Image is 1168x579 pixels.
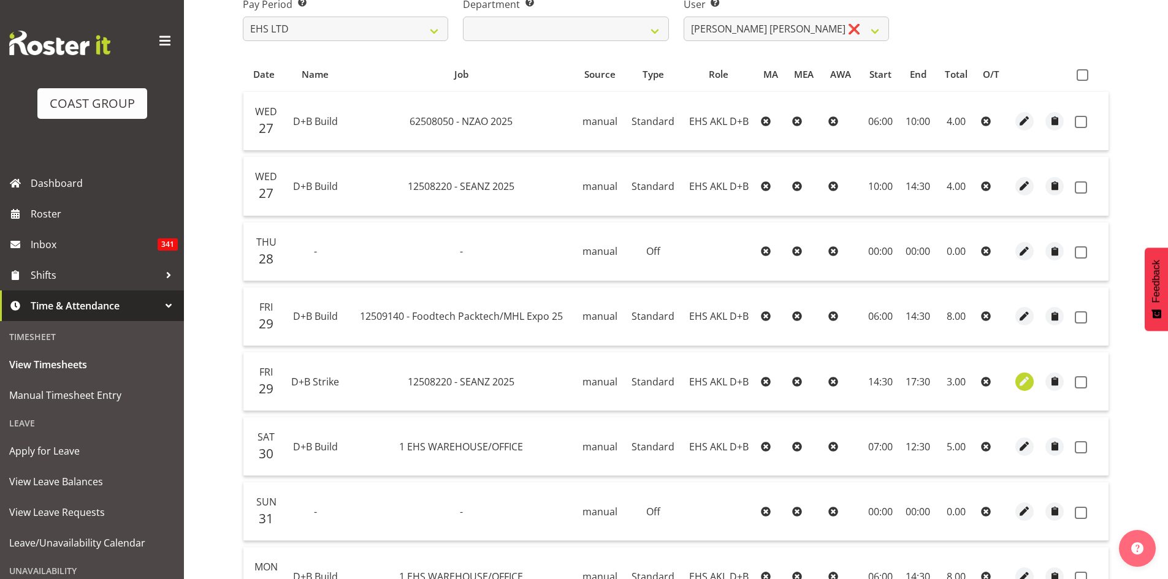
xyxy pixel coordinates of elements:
div: Date [250,67,277,81]
td: 06:00 [861,92,899,151]
td: 4.00 [937,157,976,216]
span: manual [582,115,617,128]
span: Feedback [1151,260,1162,303]
td: 06:00 [861,287,899,346]
td: Off [625,222,682,281]
td: 07:00 [861,417,899,476]
span: Time & Attendance [31,297,159,315]
span: manual [582,309,617,323]
span: View Timesheets [9,355,175,374]
span: Dashboard [31,174,178,192]
span: Wed [255,105,277,118]
div: AWA [830,67,853,81]
td: 00:00 [861,482,899,541]
td: Standard [625,92,682,151]
td: Standard [625,352,682,411]
span: View Leave Requests [9,503,175,521]
span: 31 [259,510,273,527]
span: Roster [31,205,178,223]
span: EHS AKL D+B [689,180,749,193]
span: 12509140 - Foodtech Packtech/MHL Expo 25 [360,309,563,323]
div: MEA [794,67,816,81]
div: Leave [3,411,181,436]
div: O/T [983,67,1002,81]
span: Fri [259,365,273,379]
span: - [314,505,317,518]
span: Sat [258,430,275,444]
span: 29 [259,315,273,332]
span: D+B Build [293,309,338,323]
td: 00:00 [899,222,936,281]
span: EHS AKL D+B [689,115,749,128]
td: 00:00 [861,222,899,281]
span: - [460,505,463,518]
span: Shifts [31,266,159,284]
span: 12508220 - SEANZ 2025 [408,180,514,193]
button: Feedback - Show survey [1145,248,1168,331]
span: 27 [259,184,273,202]
div: Name [291,67,340,81]
td: 12:30 [899,417,936,476]
span: Apply for Leave [9,442,175,460]
td: 0.00 [937,482,976,541]
td: Standard [625,157,682,216]
span: 1 EHS WAREHOUSE/OFFICE [399,440,523,453]
td: 17:30 [899,352,936,411]
div: COAST GROUP [50,94,135,113]
td: 00:00 [899,482,936,541]
span: EHS AKL D+B [689,375,749,388]
div: MA [763,67,781,81]
div: Start [868,67,893,81]
span: Manual Timesheet Entry [9,386,175,404]
td: 10:00 [899,92,936,151]
span: EHS AKL D+B [689,309,749,323]
span: manual [582,375,617,388]
span: Mon [254,560,278,573]
img: help-xxl-2.png [1131,542,1143,554]
span: - [460,244,463,258]
span: 30 [259,445,273,462]
td: 14:30 [899,157,936,216]
span: manual [582,440,617,453]
span: D+B Build [293,115,338,128]
td: 14:30 [899,287,936,346]
div: Type [632,67,674,81]
span: Thu [256,235,277,249]
div: Role [689,67,749,81]
span: D+B Build [293,440,338,453]
div: Source [583,67,618,81]
a: Manual Timesheet Entry [3,380,181,411]
span: manual [582,505,617,518]
td: 0.00 [937,222,976,281]
td: 5.00 [937,417,976,476]
span: EHS AKL D+B [689,440,749,453]
a: Leave/Unavailability Calendar [3,528,181,558]
span: D+B Strike [291,375,339,388]
td: Off [625,482,682,541]
span: manual [582,180,617,193]
span: D+B Build [293,180,338,193]
span: 27 [259,119,273,137]
div: Timesheet [3,324,181,349]
span: Sun [256,495,277,509]
td: 8.00 [937,287,976,346]
span: Fri [259,300,273,314]
span: - [314,244,317,258]
td: 3.00 [937,352,976,411]
span: 12508220 - SEANZ 2025 [408,375,514,388]
span: View Leave Balances [9,472,175,491]
a: Apply for Leave [3,436,181,466]
a: View Leave Requests [3,497,181,528]
td: 4.00 [937,92,976,151]
img: Rosterit website logo [9,31,110,55]
span: 62508050 - NZAO 2025 [410,115,513,128]
td: 14:30 [861,352,899,411]
span: 341 [158,238,178,251]
span: manual [582,244,617,258]
span: 29 [259,380,273,397]
a: View Timesheets [3,349,181,380]
td: Standard [625,417,682,476]
span: Wed [255,170,277,183]
span: Inbox [31,235,158,254]
a: View Leave Balances [3,466,181,497]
